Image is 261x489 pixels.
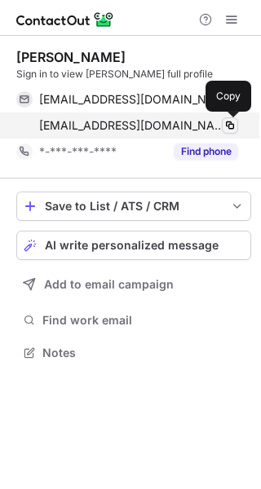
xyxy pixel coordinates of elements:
span: Add to email campaign [44,278,174,291]
div: Save to List / ATS / CRM [45,200,223,213]
button: save-profile-one-click [16,192,251,221]
button: Add to email campaign [16,270,251,299]
span: Find work email [42,313,245,328]
div: [PERSON_NAME] [16,49,126,65]
button: Find work email [16,309,251,332]
span: Notes [42,346,245,360]
button: Reveal Button [174,143,238,160]
span: AI write personalized message [45,239,219,252]
button: AI write personalized message [16,231,251,260]
span: [EMAIL_ADDRESS][DOMAIN_NAME] [39,92,226,107]
span: [EMAIL_ADDRESS][DOMAIN_NAME] [39,118,226,133]
img: ContactOut v5.3.10 [16,10,114,29]
button: Notes [16,341,251,364]
div: Sign in to view [PERSON_NAME] full profile [16,67,251,81]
